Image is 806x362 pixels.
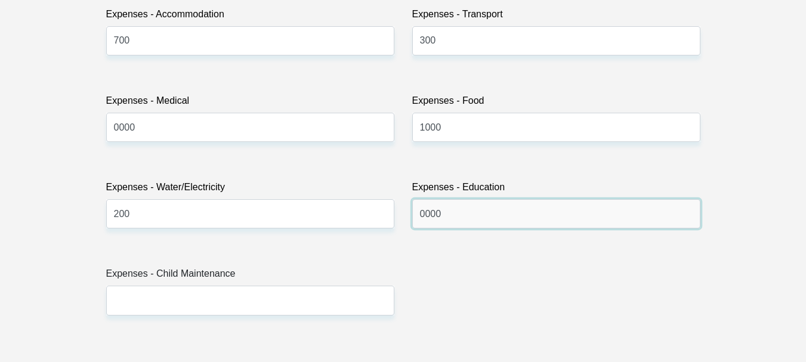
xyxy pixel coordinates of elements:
input: Expenses - Transport [412,26,700,55]
input: Expenses - Food [412,113,700,142]
input: Expenses - Accommodation [106,26,394,55]
label: Expenses - Accommodation [106,7,394,26]
input: Expenses - Education [412,199,700,228]
label: Expenses - Water/Electricity [106,180,394,199]
input: Expenses - Water/Electricity [106,199,394,228]
input: Expenses - Child Maintenance [106,286,394,315]
label: Expenses - Child Maintenance [106,267,394,286]
input: Expenses - Medical [106,113,394,142]
label: Expenses - Education [412,180,700,199]
label: Expenses - Food [412,94,700,113]
label: Expenses - Medical [106,94,394,113]
label: Expenses - Transport [412,7,700,26]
